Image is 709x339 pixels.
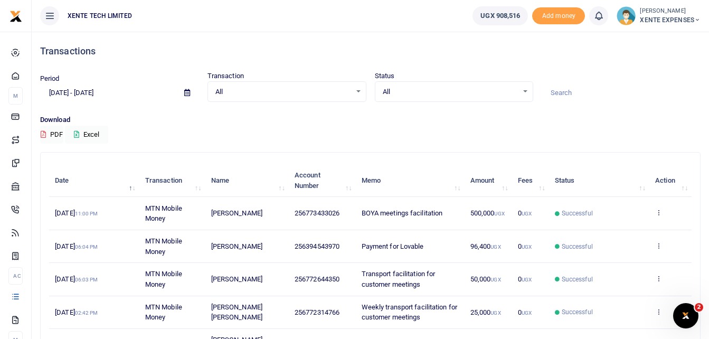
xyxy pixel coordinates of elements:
span: Successful [562,307,593,317]
span: Payment for Lovable [362,242,424,250]
span: 256773433026 [295,209,339,217]
label: Period [40,73,60,84]
label: Status [375,71,395,81]
span: [PERSON_NAME] [211,242,262,250]
span: 256394543970 [295,242,339,250]
th: Fees: activate to sort column ascending [512,164,549,197]
li: Toup your wallet [532,7,585,25]
th: Status: activate to sort column ascending [549,164,649,197]
span: [PERSON_NAME] [211,209,262,217]
span: 0 [518,242,532,250]
p: Download [40,115,701,126]
span: 256772314766 [295,308,339,316]
span: UGX 908,516 [480,11,520,21]
span: 25,000 [470,308,501,316]
th: Account Number: activate to sort column ascending [289,164,356,197]
a: UGX 908,516 [472,6,528,25]
span: Successful [562,209,593,218]
span: XENTE TECH LIMITED [63,11,136,21]
small: 02:42 PM [75,310,98,316]
img: logo-small [10,10,22,23]
th: Action: activate to sort column ascending [649,164,692,197]
small: UGX [522,277,532,282]
li: M [8,87,23,105]
th: Memo: activate to sort column ascending [356,164,465,197]
span: [DATE] [55,242,98,250]
a: Add money [532,11,585,19]
small: 11:00 PM [75,211,98,216]
span: Transport facilitation for customer meetings [362,270,436,288]
th: Transaction: activate to sort column ascending [139,164,205,197]
span: [DATE] [55,275,98,283]
a: profile-user [PERSON_NAME] XENTE EXPENSES [617,6,701,25]
span: Successful [562,275,593,284]
small: 06:04 PM [75,244,98,250]
small: UGX [522,211,532,216]
span: MTN Mobile Money [145,237,182,256]
img: profile-user [617,6,636,25]
span: MTN Mobile Money [145,270,182,288]
span: 0 [518,308,532,316]
small: [PERSON_NAME] [640,7,701,16]
span: MTN Mobile Money [145,204,182,223]
small: UGX [490,310,500,316]
span: XENTE EXPENSES [640,15,701,25]
span: BOYA meetings facilitation [362,209,443,217]
span: 0 [518,209,532,217]
span: [PERSON_NAME] [PERSON_NAME] [211,303,262,322]
a: logo-small logo-large logo-large [10,12,22,20]
button: PDF [40,126,63,144]
li: Wallet ballance [468,6,532,25]
h4: Transactions [40,45,701,57]
span: [DATE] [55,209,98,217]
iframe: Intercom live chat [673,303,698,328]
span: [PERSON_NAME] [211,275,262,283]
input: Search [542,84,701,102]
span: Weekly transport facilitation for customer meetings [362,303,457,322]
span: All [215,87,351,97]
small: UGX [522,244,532,250]
small: UGX [490,277,500,282]
span: 96,400 [470,242,501,250]
span: 0 [518,275,532,283]
th: Date: activate to sort column descending [49,164,139,197]
small: UGX [494,211,504,216]
th: Name: activate to sort column ascending [205,164,288,197]
span: 50,000 [470,275,501,283]
span: Successful [562,242,593,251]
span: [DATE] [55,308,98,316]
small: UGX [522,310,532,316]
small: UGX [490,244,500,250]
span: 500,000 [470,209,505,217]
span: 256772644350 [295,275,339,283]
li: Ac [8,267,23,285]
input: select period [40,84,176,102]
button: Excel [65,126,108,144]
span: All [383,87,518,97]
label: Transaction [207,71,244,81]
span: 2 [695,303,703,312]
small: 06:03 PM [75,277,98,282]
span: Add money [532,7,585,25]
span: MTN Mobile Money [145,303,182,322]
th: Amount: activate to sort column ascending [465,164,512,197]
